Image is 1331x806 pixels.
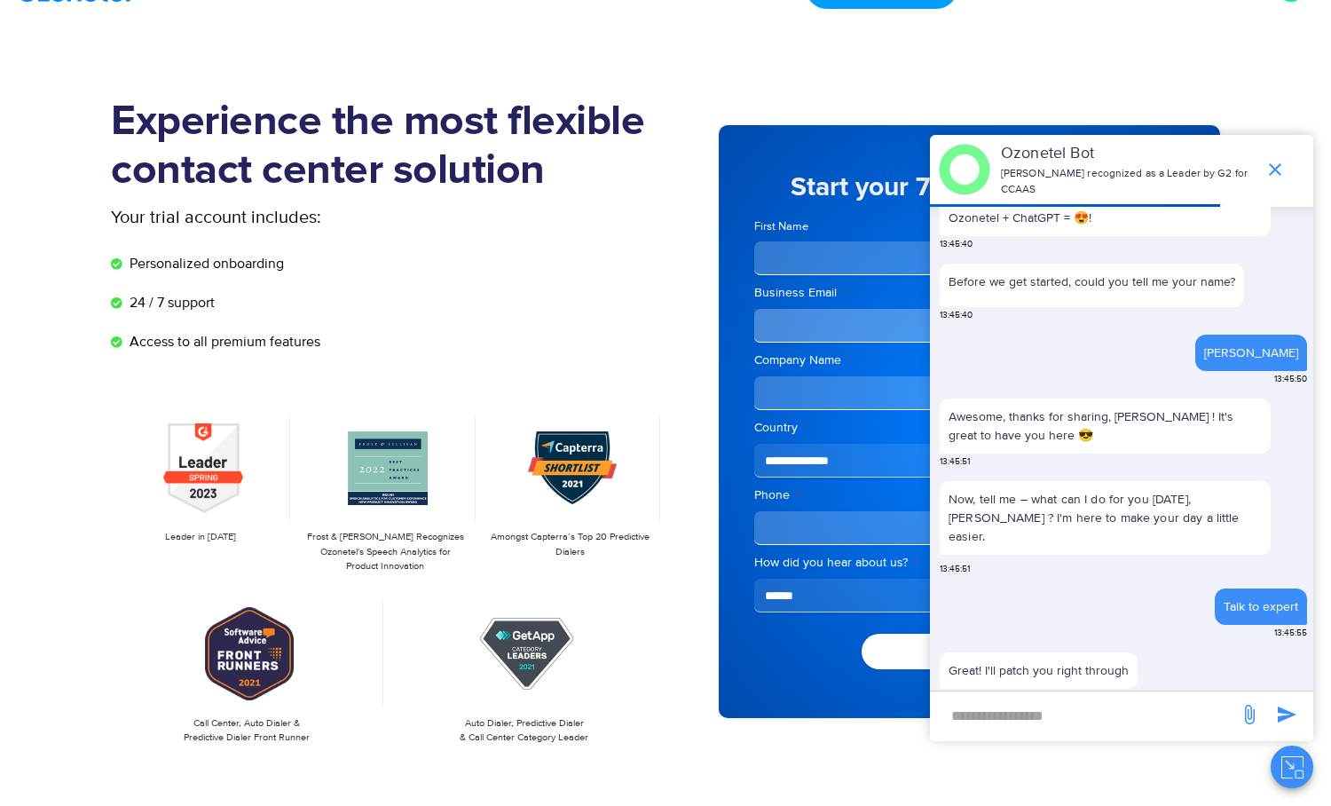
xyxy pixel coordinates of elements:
[949,407,1262,445] p: Awesome, thanks for sharing, [PERSON_NAME] ! It's great to have you here 😎
[1001,166,1256,198] p: [PERSON_NAME] recognized as a Leader by G2 for CCAAS
[949,273,1235,291] p: Before we get started, could you tell me your name?
[304,530,466,574] p: Frost & [PERSON_NAME] Recognizes Ozonetel's Speech Analytics for Product Innovation
[754,284,1185,302] label: Business Email
[1274,627,1307,640] span: 13:45:55
[754,174,1185,201] h5: Start your 7 day free trial now
[940,563,970,576] span: 13:45:51
[1001,142,1256,166] p: Ozonetel Bot
[125,253,284,274] span: Personalized onboarding
[1232,697,1267,732] span: send message
[125,292,215,313] span: 24 / 7 support
[111,204,532,231] p: Your trial account includes:
[398,716,652,746] p: Auto Dialer, Predictive Dialer & Call Center Category Leader
[940,455,970,469] span: 13:45:51
[1204,344,1298,362] div: [PERSON_NAME]
[754,352,1185,369] label: Company Name
[1271,746,1313,788] button: Close chat
[940,691,973,704] span: 13:45:56
[754,218,965,235] label: First Name
[939,144,990,195] img: header
[940,238,973,251] span: 13:45:40
[1224,597,1298,616] div: Talk to expert
[940,481,1271,555] p: Now, tell me – what can I do for you [DATE], [PERSON_NAME] ? I'm here to make your day a little e...
[754,486,1185,504] label: Phone
[949,190,1262,227] p: You know what's even better than [PERSON_NAME]? Ozonetel + ChatGPT = 😍!
[754,419,1185,437] label: Country
[939,700,1230,732] div: new-msg-input
[1269,697,1304,732] span: send message
[949,661,1129,680] p: Great! I'll patch you right through
[490,530,651,559] p: Amongst Capterra’s Top 20 Predictive Dialers
[754,554,1185,572] label: How did you hear about us?
[125,331,320,352] span: Access to all premium features
[111,98,665,195] h1: Experience the most flexible contact center solution
[120,716,374,746] p: Call Center, Auto Dialer & Predictive Dialer Front Runner
[120,530,281,545] p: Leader in [DATE]
[1257,152,1293,187] span: end chat or minimize
[1274,373,1307,386] span: 13:45:50
[940,309,973,322] span: 13:45:40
